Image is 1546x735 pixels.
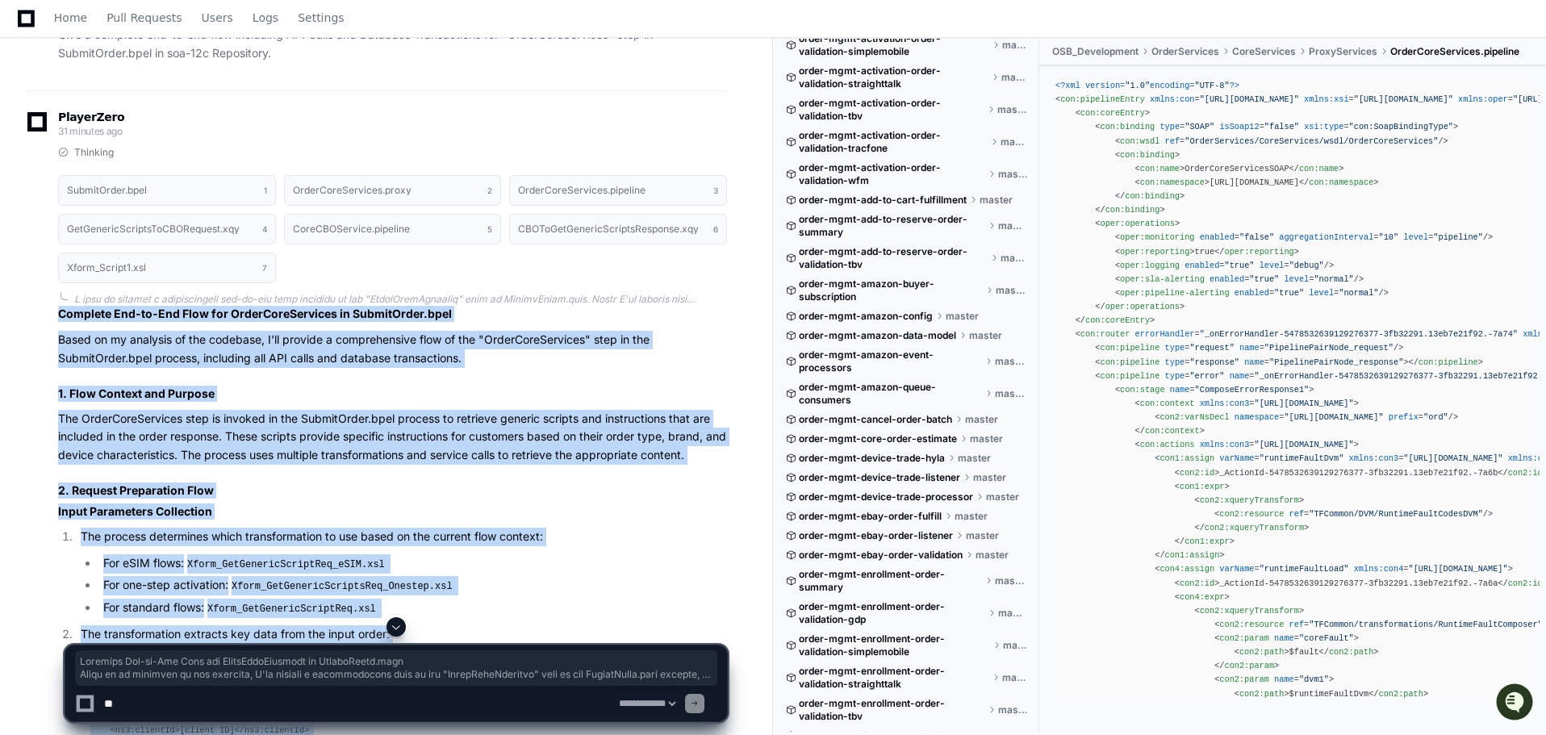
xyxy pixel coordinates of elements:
[58,503,727,520] h4: Input Parameters Collection
[1260,453,1344,463] span: "runtimeFaultDvm"
[1165,550,1220,560] span: con1:assign
[1115,247,1195,257] span: < >
[58,253,276,283] button: Xform_Script1.xsl7
[973,471,1006,484] span: master
[228,579,456,594] code: Xform_GetGenericScriptsReq_Onestep.xsl
[1100,371,1159,381] span: con:pipeline
[1120,136,1159,146] span: con:wsdl
[161,253,195,265] span: Pylon
[1115,274,1364,284] span: < = = />
[799,491,973,503] span: order-mgmt-device-trade-processor
[58,26,727,63] p: Give a complete end-to-end flow including API Calls and Database Transactions for "OrderCoreServi...
[1195,81,1230,90] span: "UTF-8"
[58,125,123,137] span: 31 minutes ago
[1165,343,1185,353] span: type
[976,549,1009,562] span: master
[955,510,988,523] span: master
[58,112,124,122] span: PlayerZero
[184,558,388,572] code: Xform_GetGenericScriptReq_eSIM.xsl
[1185,261,1219,270] span: enabled
[1159,412,1229,422] span: con2:varNsDecl
[799,213,985,239] span: order-mgmt-add-to-reserve-order-summary
[262,261,267,274] span: 7
[1135,426,1205,436] span: </ >
[1494,682,1538,725] iframe: Open customer support
[799,349,982,374] span: order-mgmt-amazon-event-processors
[1299,164,1339,173] span: con:name
[1200,440,1250,449] span: xmlns:con3
[1309,509,1483,519] span: "TFCommon/DVM/RuntimeFaultCodesDVM"
[74,293,727,306] div: L ipsu do sitamet c adipiscingeli sed-do-eiu temp incididu ut lab "EtdolOremAgnaaliq" enim ad Min...
[1200,399,1250,408] span: xmlns:con3
[1299,177,1379,187] span: </ >
[1185,537,1229,546] span: con1:expr
[799,129,988,155] span: order-mgmt-activation-order-validation-tracfone
[1115,385,1314,395] span: < = >
[1289,261,1324,270] span: "debug"
[799,600,985,626] span: order-mgmt-enrollment-order-validation-gdp
[1120,150,1175,160] span: con:binding
[1120,247,1189,257] span: oper:reporting
[1140,177,1205,187] span: con:namespace
[1254,399,1353,408] span: "[URL][DOMAIN_NAME]"
[1001,252,1027,265] span: master
[1055,81,1239,90] span: <?xml version= encoding= ?>
[1125,81,1150,90] span: "1.0"
[799,161,985,187] span: order-mgmt-activation-order-validation-wfm
[293,186,412,195] h1: OrderCoreServices.proxy
[16,120,45,149] img: 1756235613930-3d25f9e4-fa56-45dd-b3ad-e072dfbd1548
[1159,564,1214,574] span: con4:assign
[74,146,114,159] span: Thinking
[1423,412,1448,422] span: "ord"
[1115,136,1448,146] span: < = />
[1140,399,1195,408] span: con:context
[1349,122,1453,132] span: "con:SoapBindingType"
[1155,412,1458,422] span: < = = />
[1150,94,1194,104] span: xmlns:con
[713,184,718,197] span: 3
[107,13,182,23] span: Pull Requests
[16,65,294,90] div: Welcome
[1210,274,1244,284] span: enabled
[1235,288,1269,298] span: enabled
[799,452,945,465] span: order-mgmt-device-trade-hyla
[16,16,48,48] img: PlayerZero
[1289,509,1304,519] span: ref
[284,175,502,206] button: OrderCoreServices.proxy2
[1105,302,1180,311] span: oper:operations
[1235,412,1279,422] span: namespace
[1165,357,1185,367] span: type
[1151,45,1219,58] span: OrderServices
[1284,274,1309,284] span: level
[1195,523,1310,532] span: </ >
[1230,371,1250,381] span: name
[995,387,1027,400] span: master
[1354,94,1453,104] span: "[URL][DOMAIN_NAME]"
[799,245,988,271] span: order-mgmt-add-to-reserve-order-validation-tbv
[1155,550,1224,560] span: </ >
[1200,94,1299,104] span: "[URL][DOMAIN_NAME]"
[1080,329,1130,339] span: con:router
[1002,39,1027,52] span: master
[1214,509,1493,519] span: < = />
[1100,122,1155,132] span: con:binding
[253,13,278,23] span: Logs
[1060,94,1145,104] span: con:pipelineEntry
[1095,205,1164,215] span: </ >
[1052,45,1139,58] span: OSB_Development
[67,263,146,273] h1: Xform_Script1.xsl
[264,184,267,197] span: 1
[946,310,979,323] span: master
[1508,468,1543,478] span: con2:id
[1433,232,1483,242] span: "pipeline"
[1115,261,1334,270] span: < = = />
[997,103,1027,116] span: master
[1170,385,1190,395] span: name
[114,252,195,265] a: Powered byPylon
[1390,45,1519,58] span: OrderCoreServices.pipeline
[1409,357,1483,367] span: </ >
[1095,122,1458,132] span: < = = = >
[1219,564,1254,574] span: varName
[799,97,984,123] span: order-mgmt-activation-order-validation-tbv
[998,168,1027,181] span: master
